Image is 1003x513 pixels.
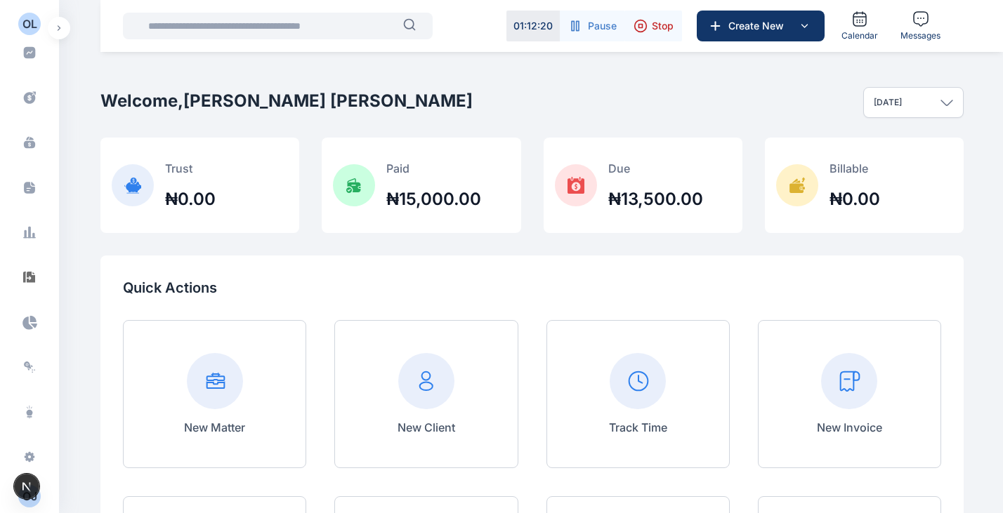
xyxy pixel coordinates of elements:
button: Stop [625,11,682,41]
a: Calendar [836,5,884,47]
button: Pause [560,11,625,41]
h2: ₦0.00 [165,188,216,211]
p: New Invoice [817,419,882,436]
h2: ₦15,000.00 [386,188,481,211]
span: Messages [900,30,940,41]
p: Due [608,160,703,177]
span: Pause [588,19,617,33]
p: [DATE] [874,97,902,108]
p: New Client [398,419,455,436]
p: Paid [386,160,481,177]
div: OL [22,15,37,32]
h2: ₦13,500.00 [608,188,703,211]
a: Messages [895,5,946,47]
p: Quick Actions [123,278,941,298]
span: Stop [652,19,674,33]
button: Create New [697,11,825,41]
span: Calendar [841,30,878,41]
button: OJ [8,485,51,507]
h2: Welcome, [PERSON_NAME] [PERSON_NAME] [100,90,473,112]
p: New Matter [184,419,245,436]
h2: ₦0.00 [830,188,880,211]
p: 01 : 12 : 20 [513,19,553,33]
span: Create New [723,19,796,33]
p: Billable [830,160,880,177]
p: Track Time [609,419,667,436]
button: OL [18,17,41,39]
p: Trust [165,160,216,177]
